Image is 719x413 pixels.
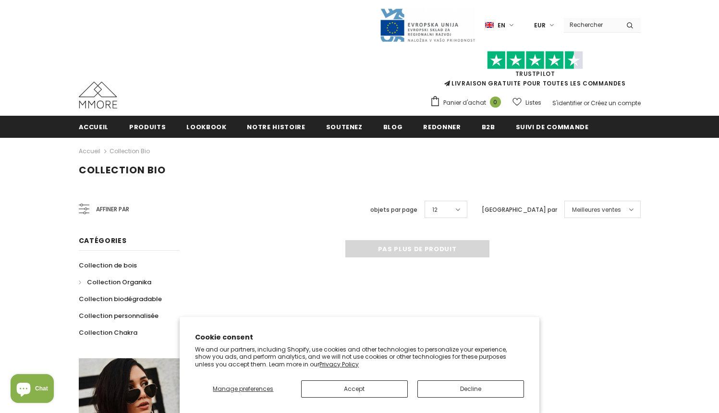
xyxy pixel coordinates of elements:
img: Cas MMORE [79,82,117,109]
button: Manage preferences [195,380,291,398]
a: Créez un compte [591,99,641,107]
span: Accueil [79,122,109,132]
a: Collection biodégradable [79,291,162,307]
label: [GEOGRAPHIC_DATA] par [482,205,557,215]
a: TrustPilot [515,70,555,78]
span: Collection Bio [79,163,166,177]
a: Collection Organika [79,274,151,291]
span: Meilleures ventes [572,205,621,215]
p: We and our partners, including Shopify, use cookies and other technologies to personalize your ex... [195,346,524,368]
span: B2B [482,122,495,132]
a: Privacy Policy [319,360,359,368]
span: soutenez [326,122,363,132]
a: soutenez [326,116,363,137]
span: Affiner par [96,204,129,215]
span: Suivi de commande [516,122,589,132]
a: B2B [482,116,495,137]
a: Suivi de commande [516,116,589,137]
span: Collection de bois [79,261,137,270]
span: Collection Organika [87,278,151,287]
img: Javni Razpis [379,8,475,43]
span: Manage preferences [213,385,273,393]
a: Accueil [79,116,109,137]
inbox-online-store-chat: Shopify online store chat [8,374,57,405]
span: Collection personnalisée [79,311,158,320]
button: Accept [301,380,408,398]
h2: Cookie consent [195,332,524,342]
span: Catégories [79,236,127,245]
span: 0 [490,97,501,108]
img: Faites confiance aux étoiles pilotes [487,51,583,70]
a: Redonner [423,116,461,137]
span: Produits [129,122,166,132]
span: 12 [432,205,438,215]
span: Lookbook [186,122,226,132]
label: objets par page [370,205,417,215]
a: Collection Chakra [79,324,137,341]
a: Blog [383,116,403,137]
a: Panier d'achat 0 [430,96,506,110]
span: Redonner [423,122,461,132]
a: Lookbook [186,116,226,137]
a: Listes [512,94,541,111]
span: Notre histoire [247,122,305,132]
a: Collection personnalisée [79,307,158,324]
span: Panier d'achat [443,98,486,108]
a: Collection de bois [79,257,137,274]
button: Decline [417,380,524,398]
a: S'identifier [552,99,582,107]
a: Collection Bio [110,147,150,155]
a: Produits [129,116,166,137]
img: i-lang-1.png [485,21,494,29]
span: EUR [534,21,546,30]
input: Search Site [564,18,619,32]
span: or [584,99,589,107]
span: Listes [525,98,541,108]
a: Accueil [79,146,100,157]
a: Notre histoire [247,116,305,137]
span: en [498,21,505,30]
span: Collection biodégradable [79,294,162,304]
a: Javni Razpis [379,21,475,29]
span: Collection Chakra [79,328,137,337]
span: Blog [383,122,403,132]
span: LIVRAISON GRATUITE POUR TOUTES LES COMMANDES [430,55,641,87]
